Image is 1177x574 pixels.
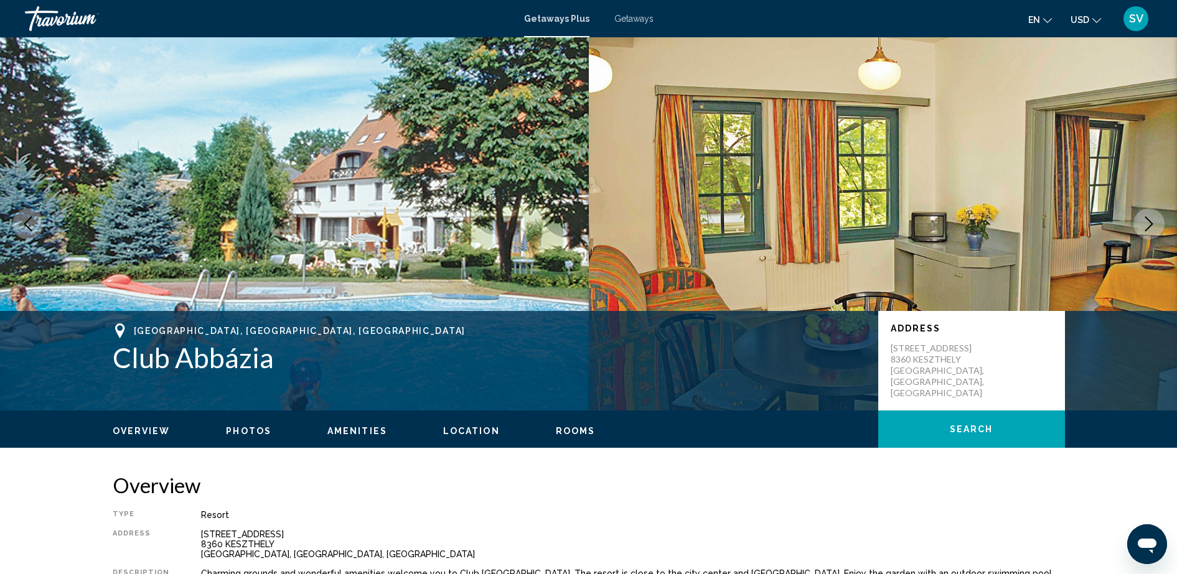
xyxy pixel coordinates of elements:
div: Type [113,510,170,520]
h1: Club Abbázia [113,341,866,374]
span: Search [950,425,993,435]
span: Rooms [556,426,596,436]
p: Address [891,323,1053,333]
a: Getaways [614,14,654,24]
h2: Overview [113,473,1065,498]
span: Overview [113,426,171,436]
span: SV [1129,12,1143,25]
a: Travorium [25,6,512,31]
button: Overview [113,425,171,437]
span: USD [1071,15,1089,25]
button: Previous image [12,208,44,239]
button: Location [443,425,500,437]
button: Change currency [1071,11,1101,29]
p: [STREET_ADDRESS] 8360 KESZTHELY [GEOGRAPHIC_DATA], [GEOGRAPHIC_DATA], [GEOGRAPHIC_DATA] [891,343,990,399]
span: Amenities [327,426,387,436]
iframe: Poga, lai palaistu ziņojumapmaiņas logu [1127,524,1167,564]
button: User Menu [1120,6,1152,32]
button: Amenities [327,425,387,437]
button: Search [878,410,1065,448]
span: Location [443,426,500,436]
span: en [1028,15,1040,25]
span: Photos [226,426,271,436]
a: Getaways Plus [524,14,589,24]
button: Change language [1028,11,1052,29]
div: Resort [201,510,1065,520]
div: Address [113,529,170,559]
button: Next image [1133,208,1165,239]
span: [GEOGRAPHIC_DATA], [GEOGRAPHIC_DATA], [GEOGRAPHIC_DATA] [134,326,466,336]
button: Rooms [556,425,596,437]
div: [STREET_ADDRESS] 8360 KESZTHELY [GEOGRAPHIC_DATA], [GEOGRAPHIC_DATA], [GEOGRAPHIC_DATA] [201,529,1065,559]
button: Photos [226,425,271,437]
